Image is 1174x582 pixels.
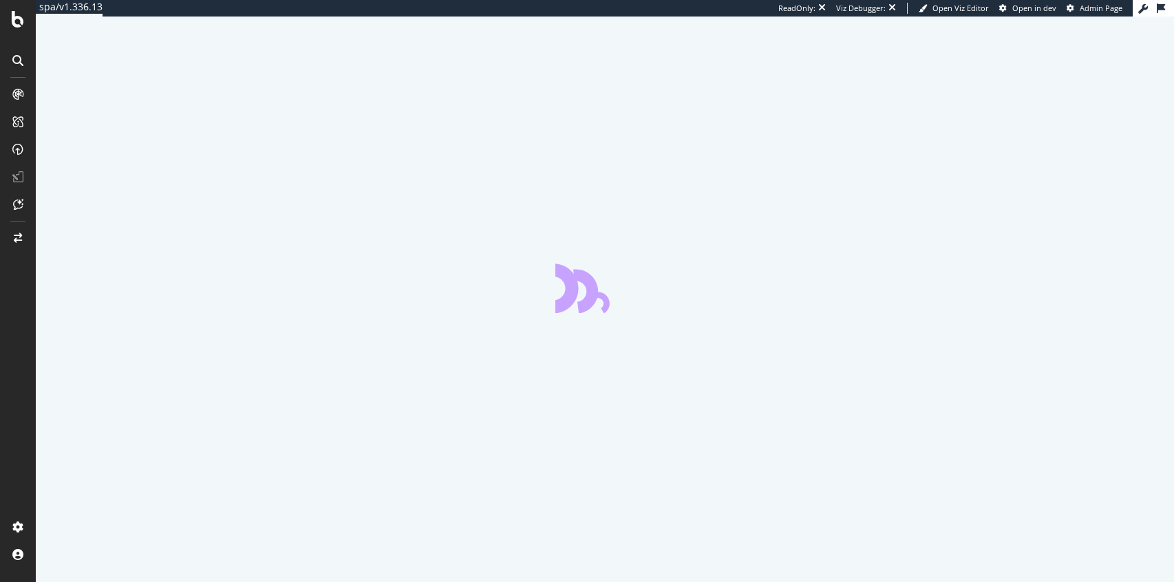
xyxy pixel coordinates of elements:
[1080,3,1122,13] span: Admin Page
[932,3,989,13] span: Open Viz Editor
[1012,3,1056,13] span: Open in dev
[836,3,886,14] div: Viz Debugger:
[919,3,989,14] a: Open Viz Editor
[778,3,815,14] div: ReadOnly:
[555,263,654,313] div: animation
[999,3,1056,14] a: Open in dev
[1067,3,1122,14] a: Admin Page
